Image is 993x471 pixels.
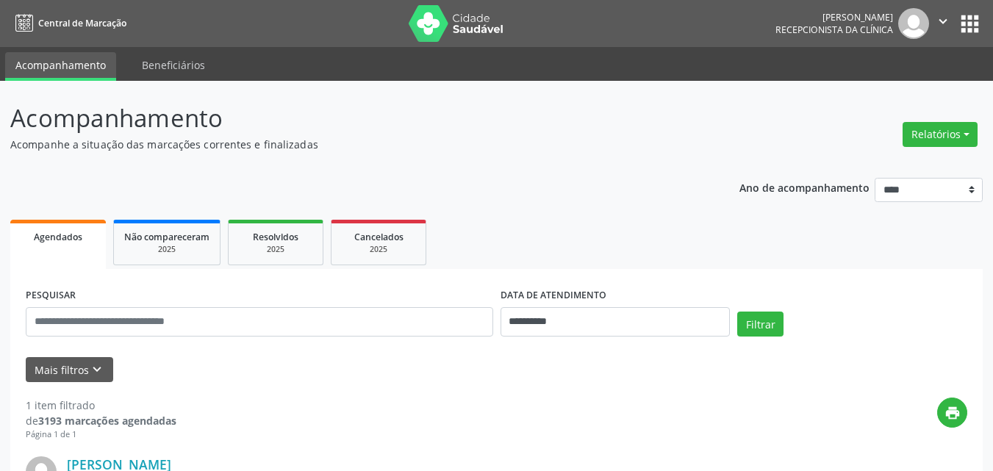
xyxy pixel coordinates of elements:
[935,13,951,29] i: 
[26,413,176,428] div: de
[5,52,116,81] a: Acompanhamento
[124,244,209,255] div: 2025
[10,100,691,137] p: Acompanhamento
[501,284,606,307] label: DATA DE ATENDIMENTO
[903,122,978,147] button: Relatórios
[26,284,76,307] label: PESQUISAR
[957,11,983,37] button: apps
[38,17,126,29] span: Central de Marcação
[342,244,415,255] div: 2025
[775,24,893,36] span: Recepcionista da clínica
[89,362,105,378] i: keyboard_arrow_down
[944,405,961,421] i: print
[239,244,312,255] div: 2025
[26,398,176,413] div: 1 item filtrado
[898,8,929,39] img: img
[124,231,209,243] span: Não compareceram
[132,52,215,78] a: Beneficiários
[10,137,691,152] p: Acompanhe a situação das marcações correntes e finalizadas
[26,357,113,383] button: Mais filtroskeyboard_arrow_down
[737,312,784,337] button: Filtrar
[775,11,893,24] div: [PERSON_NAME]
[38,414,176,428] strong: 3193 marcações agendadas
[929,8,957,39] button: 
[354,231,404,243] span: Cancelados
[253,231,298,243] span: Resolvidos
[739,178,870,196] p: Ano de acompanhamento
[34,231,82,243] span: Agendados
[26,428,176,441] div: Página 1 de 1
[937,398,967,428] button: print
[10,11,126,35] a: Central de Marcação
